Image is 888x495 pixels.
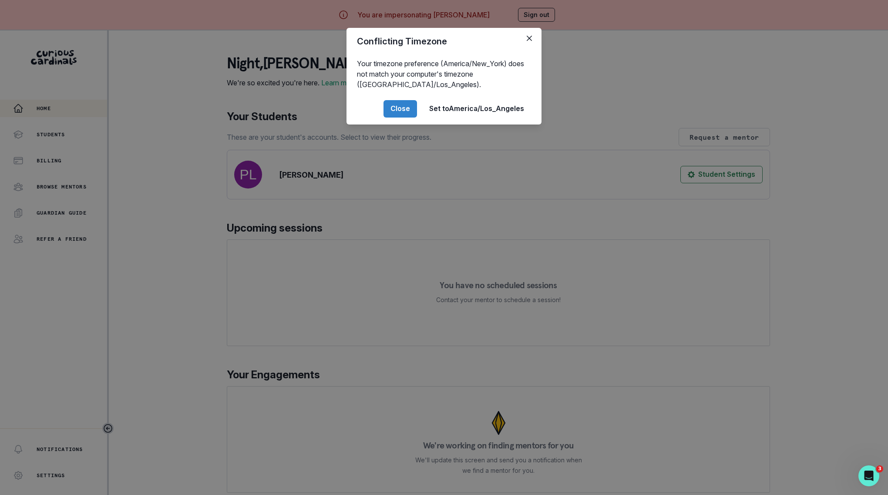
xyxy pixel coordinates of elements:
[346,28,542,55] header: Conflicting Timezone
[383,100,417,118] button: Close
[422,100,531,118] button: Set toAmerica/Los_Angeles
[876,465,883,472] span: 3
[858,465,879,486] iframe: Intercom live chat
[522,31,536,45] button: Close
[346,55,542,93] div: Your timezone preference (America/New_York) does not match your computer's timezone ([GEOGRAPHIC_...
